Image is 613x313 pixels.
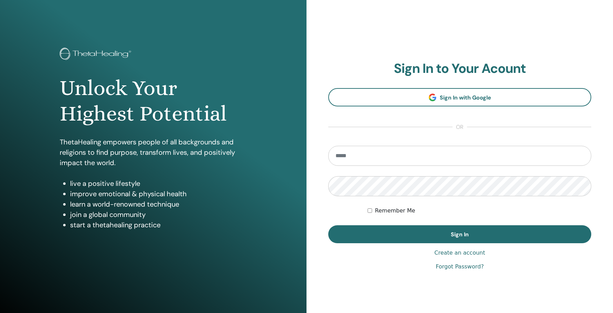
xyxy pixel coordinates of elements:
[436,263,484,271] a: Forgot Password?
[451,231,469,238] span: Sign In
[453,123,467,131] span: or
[70,189,247,199] li: improve emotional & physical health
[70,199,247,209] li: learn a world-renowned technique
[60,75,247,127] h1: Unlock Your Highest Potential
[368,207,591,215] div: Keep me authenticated indefinitely or until I manually logout
[434,249,485,257] a: Create an account
[328,225,591,243] button: Sign In
[70,178,247,189] li: live a positive lifestyle
[328,61,591,77] h2: Sign In to Your Acount
[70,220,247,230] li: start a thetahealing practice
[70,209,247,220] li: join a global community
[328,88,591,106] a: Sign In with Google
[60,137,247,168] p: ThetaHealing empowers people of all backgrounds and religions to find purpose, transform lives, a...
[375,207,415,215] label: Remember Me
[440,94,491,101] span: Sign In with Google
